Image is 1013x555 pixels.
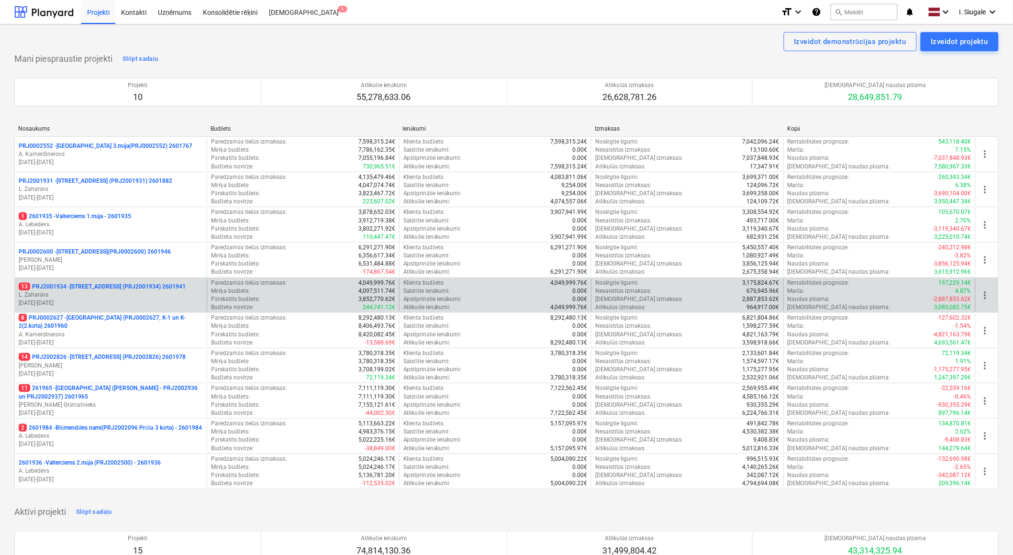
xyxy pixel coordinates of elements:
p: [DEMOGRAPHIC_DATA] naudas plūsma : [788,339,891,347]
span: more_vert [980,148,991,160]
p: 4,049,999.76€ [550,279,587,287]
p: Klienta budžets : [403,314,445,322]
div: Izveidot demonstrācijas projektu [794,35,906,48]
div: Izmaksas [595,125,779,132]
p: 7,042,096.24€ [743,138,779,146]
p: Pārskatīts budžets : [211,295,260,303]
p: 72,119.34€ [942,349,971,357]
p: [DATE] - [DATE] [19,299,203,307]
p: 2,675,358.94€ [743,268,779,276]
div: Nosaukums [18,125,203,132]
p: Atlikušie ienākumi : [403,268,451,276]
span: more_vert [980,254,991,266]
p: 1,598,277.59€ [743,322,779,330]
p: Saistītie ienākumi : [403,252,450,260]
p: 0.00€ [572,322,587,330]
p: [DEMOGRAPHIC_DATA] izmaksas : [595,225,683,233]
iframe: Chat Widget [965,509,1013,555]
div: 2601936 -Valterciems 2.māja (PRJ2002500) - 2601936A. Lebedevs[DATE]-[DATE] [19,459,203,483]
button: Slēpt sadaļu [120,51,161,67]
p: Atlikušie ienākumi : [403,233,451,241]
p: 6,356,617.34€ [358,252,395,260]
p: 3,085,082.75€ [935,303,971,311]
p: 8,292,480.13€ [550,339,587,347]
div: 13PRJ2001934 -[STREET_ADDRESS] (PRJ2001934) 2601941L. Zaharāns[DATE]-[DATE] [19,283,203,307]
p: Marža : [788,146,805,154]
p: -1.54% [954,322,971,330]
p: Naudas plūsma : [788,260,830,268]
p: Klienta budžets : [403,244,445,252]
span: more_vert [980,466,991,477]
p: Budžeta novirze : [211,303,253,311]
span: more_vert [980,184,991,195]
p: 0.00€ [572,331,587,339]
p: 6.38% [956,181,971,189]
p: Noslēgtie līgumi : [595,138,639,146]
p: 9,254.00€ [561,181,587,189]
p: Budžeta novirze : [211,339,253,347]
i: notifications [905,6,915,18]
p: Nesaistītās izmaksas : [595,322,652,330]
p: 3,912,719.38€ [358,217,395,225]
p: Paredzamās tiešās izmaksas : [211,208,286,216]
p: 6,291,271.90€ [550,244,587,252]
span: 1 [338,6,347,12]
p: 2601984 - Blūmendāles nami(PRJ2002096 Prūšu 3 kārta) - 2601984 [19,424,202,432]
p: Atlikušie ienākumi : [403,339,451,347]
p: Rentabilitātes prognoze : [788,349,849,357]
div: PRJ0002552 -[GEOGRAPHIC_DATA] 3.māja(PRJ0002552) 2601767A. Kamerdinerovs[DATE]-[DATE] [19,142,203,166]
p: Mērķa budžets : [211,287,250,295]
div: PRJ0002600 -[STREET_ADDRESS](PRJ0002600) 2601946[PERSON_NAME][DATE]-[DATE] [19,248,203,272]
p: Klienta budžets : [403,208,445,216]
p: [DEMOGRAPHIC_DATA] naudas plūsma : [788,198,891,206]
p: 730,965.51€ [363,163,395,171]
p: 13,100.60€ [750,146,779,154]
p: Atlikušie ienākumi : [403,198,451,206]
p: Saistītie ienākumi : [403,217,450,225]
button: Slēpt sadaļu [74,504,114,520]
p: Budžeta novirze : [211,163,253,171]
p: [DEMOGRAPHIC_DATA] naudas plūsma : [788,268,891,276]
p: 3,823,467.72€ [358,189,395,198]
p: 10 [128,91,147,103]
p: 7,598,315.24€ [550,163,587,171]
p: Naudas plūsma : [788,154,830,162]
p: 4,047,074.74€ [358,181,395,189]
span: 14 [19,353,30,361]
span: more_vert [980,360,991,371]
p: Saistītie ienākumi : [403,287,450,295]
p: Noslēgtie līgumi : [595,314,639,322]
p: 4,135,479.46€ [358,173,395,181]
p: Nesaistītās izmaksas : [595,357,652,366]
button: Izveidot projektu [921,32,999,51]
p: 244,741.12€ [363,303,395,311]
p: 6,531,484.88€ [358,260,395,268]
p: 3,225,010.74€ [935,233,971,241]
p: Naudas plūsma : [788,295,830,303]
p: Nesaistītās izmaksas : [595,217,652,225]
p: [DATE] - [DATE] [19,476,203,484]
p: Pārskatīts budžets : [211,154,260,162]
p: Atlikušie ienākumi : [403,163,451,171]
p: Pārskatīts budžets : [211,260,260,268]
p: Atlikušās izmaksas [602,81,657,89]
p: 0.00€ [572,225,587,233]
p: 543,118.40€ [939,138,971,146]
p: 2.70% [956,217,971,225]
p: -4,821,163.79€ [933,331,971,339]
p: [DEMOGRAPHIC_DATA] naudas plūsma : [788,233,891,241]
p: [DEMOGRAPHIC_DATA] naudas plūsma [825,81,926,89]
p: 124,109.72€ [747,198,779,206]
span: more_vert [980,430,991,442]
p: Paredzamās tiešās izmaksas : [211,138,286,146]
p: 964,917.00€ [747,303,779,311]
p: Mērķa budžets : [211,322,250,330]
p: Paredzamās tiešās izmaksas : [211,349,286,357]
div: Slēpt sadaļu [122,54,158,65]
p: Klienta budžets : [403,173,445,181]
div: Kopā [787,125,972,133]
p: Rentabilitātes prognoze : [788,279,849,287]
p: Atlikušās izmaksas : [595,233,646,241]
p: 0.00€ [572,217,587,225]
p: Paredzamās tiešās izmaksas : [211,244,286,252]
